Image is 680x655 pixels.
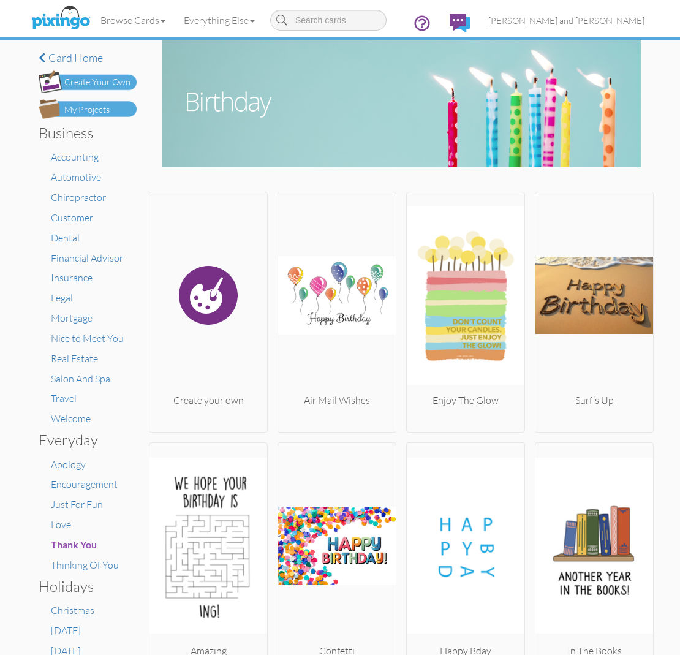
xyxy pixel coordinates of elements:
[51,352,98,365] a: Real Estate
[51,292,73,304] a: Legal
[51,458,86,471] a: Apology
[162,40,641,167] img: birthday.jpg
[51,518,71,531] a: Love
[51,211,93,224] a: Customer
[39,432,127,448] h3: Everyday
[51,332,124,344] a: Nice to Meet You
[270,10,387,31] input: Search cards
[39,125,127,141] h3: Business
[278,393,396,407] div: Air Mail Wishes
[39,99,137,119] img: my-projects-button.png
[51,539,97,550] span: Thank You
[51,373,110,385] a: Salon And Spa
[149,448,267,644] img: 20250312-224415-18fe42e15601-250.jpg
[51,539,97,551] a: Thank You
[51,498,103,510] a: Just For Fun
[51,604,94,616] a: Christmas
[51,624,81,637] a: [DATE]
[51,191,106,203] a: Chiropractor
[149,393,267,407] div: Create your own
[39,52,137,64] a: Card home
[149,197,267,393] img: create.svg
[175,5,264,36] a: Everything Else
[407,393,524,407] div: Enjoy The Glow
[51,151,99,163] a: Accounting
[278,448,396,644] img: 20241210-181853-c5f7f85f4c39-250.jpg
[407,448,524,644] img: 20250213-214923-303ab02ccab5-250.jpg
[51,171,101,183] a: Automotive
[51,252,123,264] a: Financial Advisor
[479,5,654,36] a: [PERSON_NAME] and [PERSON_NAME]
[51,559,119,571] a: Thinking Of You
[64,104,110,116] div: My Projects
[51,232,80,244] a: Dental
[28,3,93,34] img: pixingo logo
[407,197,524,393] img: 20240501-232632-bb21008c8cea-250.jpg
[535,393,653,407] div: Surf’s Up
[535,448,653,644] img: 20250417-224429-2ae33c2f4778-250.jpg
[39,578,127,594] h3: Holidays
[64,76,130,89] div: Create Your Own
[51,312,93,324] a: Mortgage
[535,197,653,393] img: 20250124-203932-47b3b49a8da9-250.png
[278,197,396,393] img: 20250411-165055-504316817325-250.jpg
[488,15,644,26] span: [PERSON_NAME] and [PERSON_NAME]
[91,5,175,36] a: Browse Cards
[51,412,91,425] a: Welcome
[51,392,77,404] a: Travel
[39,70,137,93] img: create-own-button.png
[51,271,93,284] a: Insurance
[450,14,470,32] img: comments.svg
[51,478,118,490] a: Encouragement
